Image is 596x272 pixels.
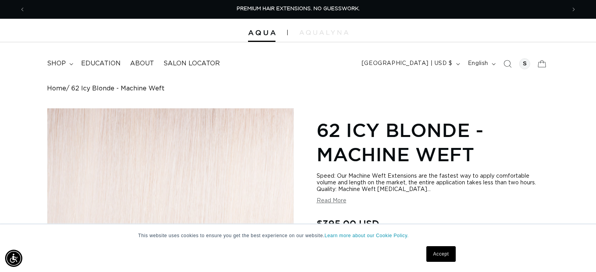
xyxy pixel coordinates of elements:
a: Home [47,85,66,92]
p: This website uses cookies to ensure you get the best experience on our website. [138,232,458,239]
h1: 62 Icy Blonde - Machine Weft [317,118,549,167]
span: $395.00 USD [317,216,379,231]
span: PREMIUM HAIR EXTENSIONS. NO GUESSWORK. [237,6,360,11]
span: [GEOGRAPHIC_DATA] | USD $ [362,59,453,68]
div: Speed: Our Machine Weft Extensions are the fastest way to apply comfortable volume and length on ... [317,173,549,193]
button: Next announcement [565,2,582,17]
summary: Search [499,55,516,72]
span: shop [47,59,66,68]
button: Read More [317,198,346,204]
div: Accessibility Menu [5,250,22,267]
button: [GEOGRAPHIC_DATA] | USD $ [357,56,463,71]
span: Salon Locator [163,59,220,68]
iframe: Chat Widget [557,234,596,272]
span: 62 Icy Blonde - Machine Weft [71,85,165,92]
a: Accept [426,246,455,262]
nav: breadcrumbs [47,85,549,92]
a: About [125,55,159,72]
span: About [130,59,154,68]
a: Salon Locator [159,55,225,72]
a: Education [76,55,125,72]
img: Aqua Hair Extensions [248,30,275,36]
summary: shop [42,55,76,72]
button: Previous announcement [14,2,31,17]
span: Education [81,59,121,68]
span: English [468,59,488,68]
button: English [463,56,499,71]
a: Learn more about our Cookie Policy. [324,233,409,238]
img: aqualyna.com [299,30,348,35]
